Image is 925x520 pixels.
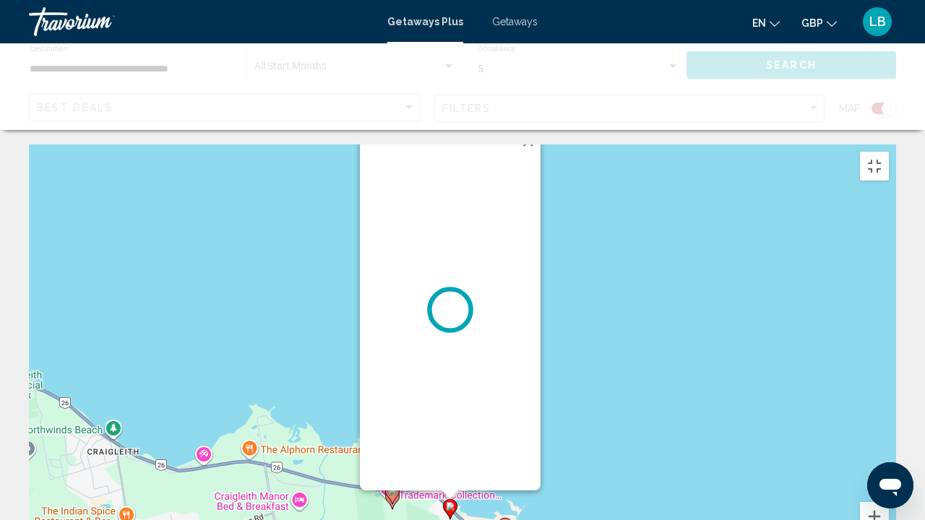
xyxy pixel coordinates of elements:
span: en [752,17,766,29]
span: LB [869,14,886,29]
button: User Menu [859,6,896,37]
span: GBP [801,17,823,29]
a: Getaways [492,16,538,27]
button: Change currency [801,12,837,33]
iframe: Button to launch messaging window [867,462,913,508]
button: Toggle fullscreen view [860,152,889,181]
button: Change language [752,12,780,33]
a: Travorium [29,7,373,36]
a: Getaways Plus [387,16,463,27]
